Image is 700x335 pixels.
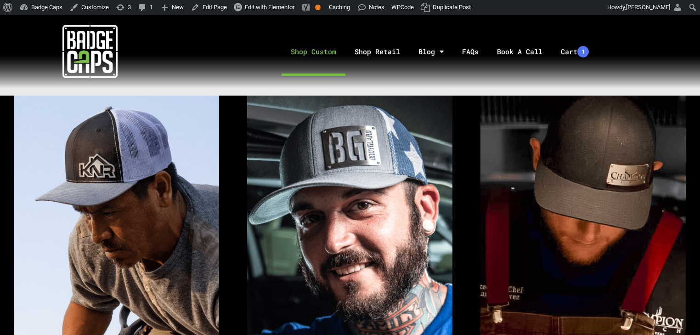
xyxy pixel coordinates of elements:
[180,28,700,76] nav: Menu
[409,28,453,76] a: Blog
[315,5,321,10] div: OK
[453,28,488,76] a: FAQs
[345,28,409,76] a: Shop Retail
[654,291,700,335] iframe: Chat Widget
[245,4,294,11] span: Edit with Elementor
[488,28,552,76] a: Book A Call
[62,24,118,79] img: badgecaps white logo with green acccent
[552,28,598,76] a: Cart1
[282,28,345,76] a: Shop Custom
[626,4,670,11] span: [PERSON_NAME]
